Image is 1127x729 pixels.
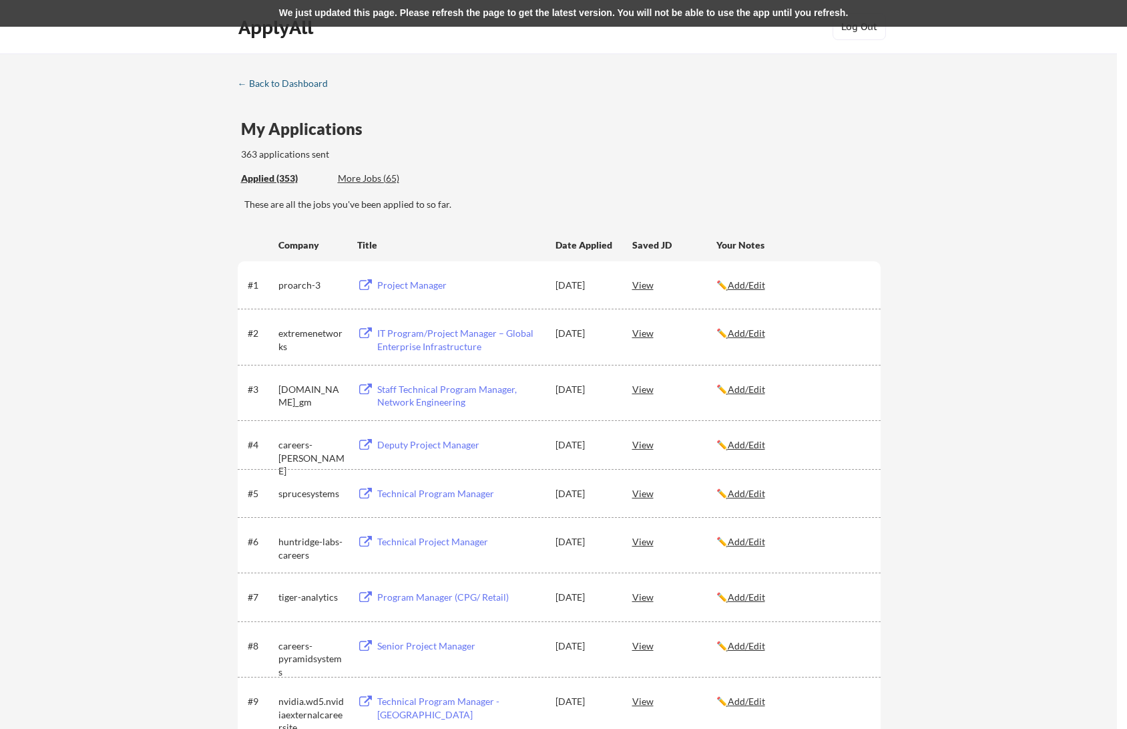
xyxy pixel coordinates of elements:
[716,487,869,500] div: ✏️
[241,172,328,186] div: These are all the jobs you've been applied to so far.
[716,438,869,452] div: ✏️
[632,689,716,713] div: View
[555,279,614,292] div: [DATE]
[728,640,765,651] u: Add/Edit
[278,279,345,292] div: proarch-3
[632,432,716,456] div: View
[728,327,765,339] u: Add/Edit
[728,591,765,603] u: Add/Edit
[244,198,881,211] div: These are all the jobs you've been applied to so far.
[248,639,274,653] div: #8
[716,639,869,653] div: ✏️
[377,695,543,721] div: Technical Program Manager - [GEOGRAPHIC_DATA]
[555,327,614,340] div: [DATE]
[833,13,886,40] button: Log Out
[555,239,614,252] div: Date Applied
[377,487,543,500] div: Technical Program Manager
[238,16,317,39] div: ApplyAll
[248,487,274,500] div: #5
[278,639,345,679] div: careers-pyramidsystems
[248,279,274,292] div: #1
[248,591,274,604] div: #7
[357,239,543,252] div: Title
[238,79,338,88] div: ← Back to Dashboard
[248,695,274,708] div: #9
[716,695,869,708] div: ✏️
[716,279,869,292] div: ✏️
[555,695,614,708] div: [DATE]
[377,327,543,353] div: IT Program/Project Manager – Global Enterprise Infrastructure
[555,383,614,396] div: [DATE]
[377,591,543,604] div: Program Manager (CPG/ Retail)
[716,327,869,340] div: ✏️
[632,529,716,553] div: View
[728,488,765,499] u: Add/Edit
[248,535,274,549] div: #6
[716,383,869,396] div: ✏️
[338,172,436,186] div: These are job applications we think you'd be a good fit for, but couldn't apply you to automatica...
[241,172,328,185] div: Applied (353)
[728,384,765,395] u: Add/Edit
[377,438,543,452] div: Deputy Project Manager
[555,487,614,500] div: [DATE]
[632,377,716,401] div: View
[716,239,869,252] div: Your Notes
[278,239,345,252] div: Company
[278,438,345,478] div: careers-[PERSON_NAME]
[555,535,614,549] div: [DATE]
[716,535,869,549] div: ✏️
[728,439,765,450] u: Add/Edit
[278,383,345,409] div: [DOMAIN_NAME]_gm
[728,279,765,291] u: Add/Edit
[377,535,543,549] div: Technical Project Manager
[632,273,716,297] div: View
[248,327,274,340] div: #2
[555,639,614,653] div: [DATE]
[278,591,345,604] div: tiger-analytics
[248,438,274,452] div: #4
[248,383,274,396] div: #3
[555,438,614,452] div: [DATE]
[632,585,716,609] div: View
[728,696,765,707] u: Add/Edit
[238,78,338,92] a: ← Back to Dashboard
[632,233,716,257] div: Saved JD
[555,591,614,604] div: [DATE]
[377,279,543,292] div: Project Manager
[278,535,345,561] div: huntridge-labs-careers
[632,481,716,505] div: View
[632,633,716,658] div: View
[632,321,716,345] div: View
[377,639,543,653] div: Senior Project Manager
[241,121,373,137] div: My Applications
[377,383,543,409] div: Staff Technical Program Manager, Network Engineering
[716,591,869,604] div: ✏️
[338,172,436,185] div: More Jobs (65)
[241,148,499,161] div: 363 applications sent
[278,487,345,500] div: sprucesystems
[278,327,345,353] div: extremenetworks
[728,536,765,547] u: Add/Edit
